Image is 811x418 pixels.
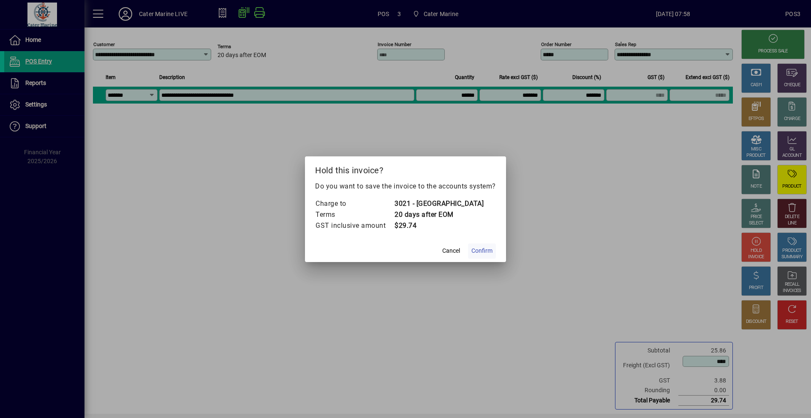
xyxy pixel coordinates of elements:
button: Confirm [468,243,496,259]
td: Terms [315,209,394,220]
td: 20 days after EOM [394,209,484,220]
td: GST inclusive amount [315,220,394,231]
td: $29.74 [394,220,484,231]
span: Cancel [442,246,460,255]
span: Confirm [471,246,493,255]
td: Charge to [315,198,394,209]
td: 3021 - [GEOGRAPHIC_DATA] [394,198,484,209]
h2: Hold this invoice? [305,156,506,181]
button: Cancel [438,243,465,259]
p: Do you want to save the invoice to the accounts system? [315,181,496,191]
